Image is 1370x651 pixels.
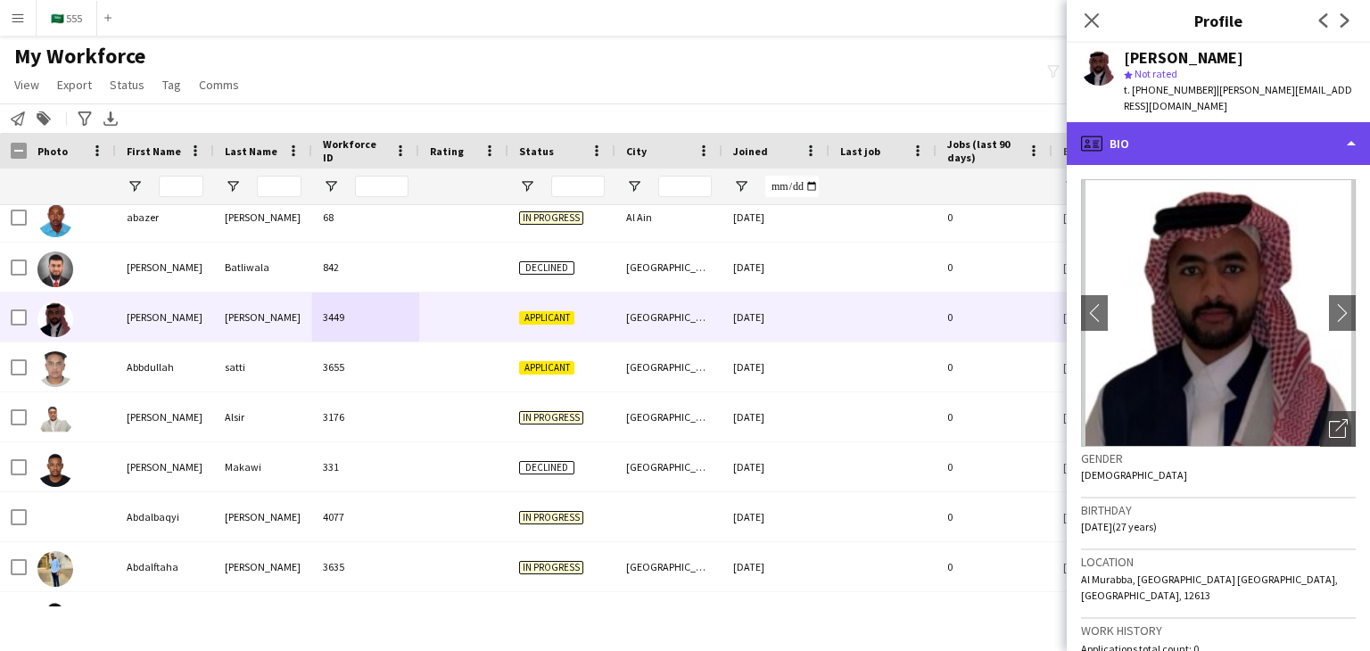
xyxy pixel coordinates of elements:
h3: Work history [1081,622,1356,639]
div: 0 [937,293,1052,342]
app-action-btn: Notify workforce [7,108,29,129]
div: [GEOGRAPHIC_DATA] [615,293,722,342]
div: [GEOGRAPHIC_DATA] [615,542,722,591]
div: ABUBAKER [214,592,312,641]
button: Open Filter Menu [626,178,642,194]
div: Bio [1067,122,1370,165]
div: Alsir [214,392,312,441]
div: satti [214,342,312,391]
span: Status [519,144,554,158]
h3: Profile [1067,9,1370,32]
button: Open Filter Menu [127,178,143,194]
span: Status [110,77,144,93]
img: ABDALLA ABUBAKER [37,601,73,637]
span: In progress [519,561,583,574]
span: City [626,144,647,158]
div: [DATE] [722,243,829,292]
span: Tag [162,77,181,93]
div: [PERSON_NAME] [214,293,312,342]
div: [PERSON_NAME] [214,492,312,541]
div: Abdalbaqyi [116,492,214,541]
div: Batliwala [214,243,312,292]
div: [DATE] [722,542,829,591]
span: Comms [199,77,239,93]
h3: Location [1081,554,1356,570]
span: Rating [430,144,464,158]
div: 1311 [312,592,419,641]
button: 🇸🇦 555 [37,1,97,36]
div: 0 [937,193,1052,242]
div: 0 [937,392,1052,441]
app-action-btn: Add to tag [33,108,54,129]
div: [DATE] [722,492,829,541]
span: | [PERSON_NAME][EMAIL_ADDRESS][DOMAIN_NAME] [1124,83,1352,112]
span: Jobs (last 90 days) [947,137,1020,164]
div: [PERSON_NAME] [116,293,214,342]
div: [DATE] [722,342,829,391]
div: 3176 [312,392,419,441]
span: In progress [519,211,583,225]
button: Open Filter Menu [733,178,749,194]
div: 4077 [312,492,419,541]
div: ABDALLA [116,592,214,641]
img: abazer sidahmed Mohammed [37,202,73,237]
h3: Birthday [1081,502,1356,518]
span: [DEMOGRAPHIC_DATA] [1081,468,1187,482]
img: Abbas Omer [37,301,73,337]
span: Export [57,77,92,93]
div: Abbdullah [116,342,214,391]
span: Al Murabba, [GEOGRAPHIC_DATA] [GEOGRAPHIC_DATA], [GEOGRAPHIC_DATA], 12613 [1081,573,1338,602]
div: 331 [312,442,419,491]
span: Declined [519,461,574,474]
span: In progress [519,511,583,524]
div: 0 [937,442,1052,491]
div: 3635 [312,542,419,591]
span: Applicant [519,311,574,325]
div: Open photos pop-in [1320,411,1356,447]
app-action-btn: Export XLSX [100,108,121,129]
div: [GEOGRAPHIC_DATA] [615,342,722,391]
span: Last Name [225,144,277,158]
span: t. [PHONE_NUMBER] [1124,83,1217,96]
img: Abbas Batliwala [37,251,73,287]
div: [PERSON_NAME] [116,392,214,441]
div: [PERSON_NAME] [1124,50,1243,66]
div: [GEOGRAPHIC_DATA] [615,243,722,292]
a: Status [103,73,152,96]
div: [PERSON_NAME] [214,193,312,242]
button: Open Filter Menu [323,178,339,194]
div: [PERSON_NAME] [116,243,214,292]
div: 0 [937,542,1052,591]
div: 0 [937,492,1052,541]
div: Al Ain [615,193,722,242]
h3: Gender [1081,450,1356,466]
input: Joined Filter Input [765,176,819,197]
div: [PERSON_NAME] [116,442,214,491]
app-action-btn: Advanced filters [74,108,95,129]
div: 842 [312,243,419,292]
div: [DATE] [722,193,829,242]
div: [PERSON_NAME] [214,542,312,591]
a: Comms [192,73,246,96]
span: Photo [37,144,68,158]
img: Abbdullah satti [37,351,73,387]
input: First Name Filter Input [159,176,203,197]
div: 0 [937,342,1052,391]
span: My Workforce [14,43,145,70]
button: Open Filter Menu [1063,178,1079,194]
div: abazer [116,193,214,242]
div: [DATE] [722,392,829,441]
div: [DATE] [722,592,829,641]
a: View [7,73,46,96]
span: Applicant [519,361,574,375]
div: 0 [937,243,1052,292]
span: Last job [840,144,880,158]
span: Declined [519,261,574,275]
span: [DATE] (27 years) [1081,520,1157,533]
div: [DATE] [722,442,829,491]
span: Joined [733,144,768,158]
div: Abdalftaha [116,542,214,591]
a: Export [50,73,99,96]
img: Abdalaziz Alsir [37,401,73,437]
button: Open Filter Menu [519,178,535,194]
